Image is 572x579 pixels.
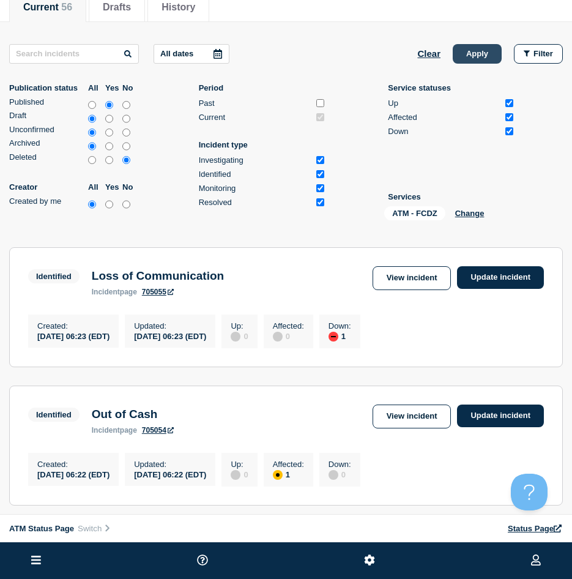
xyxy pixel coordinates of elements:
div: deleted [9,152,136,166]
input: Past [316,99,324,107]
span: Identified [28,269,80,283]
p: Created : [37,321,110,331]
span: ATM Status Page [9,524,74,533]
input: Search incidents [9,44,139,64]
p: Affected : [273,460,304,469]
div: 1 [273,469,304,480]
h3: Out of Cash [92,408,174,421]
span: ATM - FCDZ [384,206,445,220]
p: page [92,288,137,296]
input: Identified [316,170,324,178]
input: all [88,140,96,152]
div: Affected [388,113,500,122]
button: Change [455,209,485,218]
div: archived [9,138,136,152]
div: Resolved [199,198,311,207]
div: Deleted [9,152,85,162]
div: Created by me [9,196,85,206]
input: all [88,99,96,111]
div: Archived [9,138,85,148]
a: Update incident [457,266,544,289]
button: Apply [453,44,502,64]
a: 705055 [142,288,174,296]
span: Filter [533,49,553,58]
div: Monitoring [199,184,311,193]
button: All dates [154,44,229,64]
div: Investigating [199,155,311,165]
input: no [122,127,130,139]
input: Monitoring [316,184,324,192]
a: Status Page [508,524,563,533]
div: published [9,97,136,111]
h3: Loss of Communication [92,269,224,283]
span: incident [92,288,120,296]
input: yes [105,127,113,139]
input: Resolved [316,198,324,206]
div: disabled [231,332,240,342]
div: 0 [231,469,248,480]
div: [DATE] 06:23 (EDT) [134,331,206,341]
button: Filter [514,44,563,64]
label: All [88,182,102,192]
a: View incident [373,405,451,428]
span: Identified [28,408,80,422]
p: Up : [231,321,248,331]
input: yes [105,154,113,166]
p: Publication status [9,83,85,92]
div: Published [9,97,85,106]
div: Down [388,127,500,136]
div: 0 [273,331,304,342]
div: affected [273,470,283,480]
input: Down [505,127,513,135]
p: Updated : [134,321,206,331]
div: Past [199,99,311,108]
div: Current [199,113,311,122]
button: Current 56 [23,2,72,13]
a: 705054 [142,426,174,435]
p: page [92,426,137,435]
div: 1 [329,331,351,342]
button: Drafts [103,2,131,13]
input: Current [316,113,324,121]
label: Yes [105,182,119,192]
div: draft [9,111,136,125]
div: disabled [231,470,240,480]
input: Up [505,99,513,107]
input: no [122,198,130,211]
a: Update incident [457,405,544,427]
p: Down : [329,321,351,331]
div: disabled [329,470,338,480]
div: [DATE] 06:22 (EDT) [37,469,110,479]
div: down [329,332,338,342]
div: disabled [273,332,283,342]
span: 56 [61,2,72,12]
input: yes [105,198,113,211]
div: 0 [231,331,248,342]
input: no [122,154,130,166]
input: no [122,99,130,111]
input: all [88,113,96,125]
div: Unconfirmed [9,125,85,134]
input: Investigating [316,156,324,164]
input: yes [105,140,113,152]
p: Updated : [134,460,206,469]
div: unconfirmed [9,125,136,139]
label: All [88,83,102,92]
label: No [122,83,136,92]
p: Period [199,83,326,92]
p: Service statuses [388,83,515,92]
p: Down : [329,460,351,469]
a: View incident [373,266,451,290]
input: yes [105,113,113,125]
p: Creator [9,182,85,192]
div: 0 [329,469,351,480]
button: Switch [74,523,115,534]
div: createdByMe [9,196,136,211]
input: Affected [505,113,513,121]
div: [DATE] 06:23 (EDT) [37,331,110,341]
p: Created : [37,460,110,469]
input: no [122,113,130,125]
button: Clear [417,44,440,64]
input: no [122,140,130,152]
label: Yes [105,83,119,92]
